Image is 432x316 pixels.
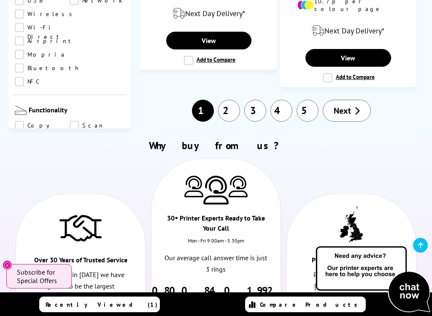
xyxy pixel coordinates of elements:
[29,255,132,269] div: Over 30 Years of Trusted Service
[165,213,268,237] div: 30+ Printer Experts Ready to Take Your Call
[218,100,240,122] a: 2
[203,176,229,205] img: Printer Experts
[334,105,351,116] span: Next
[323,100,371,122] a: Next
[165,252,268,275] p: Our average call answer time is just 3 rings
[3,260,12,270] button: Close
[305,49,391,67] a: View
[70,121,124,130] a: Scan
[15,121,70,130] a: Copy
[297,100,319,122] a: 5
[260,301,362,308] span: Compare Products
[323,73,375,82] label: Add to Compare
[285,19,412,43] div: modal_delivery
[300,255,403,269] div: Proud to be a UK Tax-Payer
[15,9,77,19] a: Wireless
[229,176,248,197] img: Printer Experts
[13,139,419,152] h2: Why buy from us?
[15,50,70,59] a: Mopria
[17,268,63,285] span: Subscribe for Special Offers
[152,284,280,297] a: 0800 840 1992
[184,176,203,197] img: Printer Experts
[340,206,363,245] img: UK tax payer
[184,56,235,65] label: Add to Compare
[29,106,124,117] span: Functionality
[145,2,273,25] div: modal_delivery
[15,63,81,73] a: Bluetooth
[151,237,281,252] div: Mon - Fri 9:00am - 5.30pm
[46,301,158,308] span: Recently Viewed (1)
[270,100,292,122] a: 4
[15,36,75,46] a: Airprint
[15,77,70,86] a: NFC
[244,100,266,122] a: 3
[166,32,252,49] a: View
[245,297,365,312] a: Compare Products
[39,297,159,312] a: Recently Viewed (1)
[59,211,102,245] img: Trusted Service
[15,106,27,115] img: Functionality
[314,245,432,314] img: Open Live Chat window
[15,23,70,32] a: Wi-Fi Direct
